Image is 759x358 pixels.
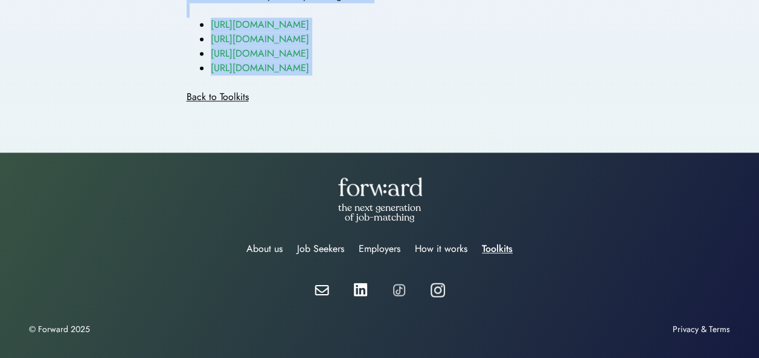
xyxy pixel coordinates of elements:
img: linkedin-white.svg [353,283,368,297]
div: Job Seekers [297,242,344,256]
div: the next generation of job-matching [333,203,426,222]
a: [URL][DOMAIN_NAME] [211,46,309,60]
div: How it works [415,242,467,256]
div: Employers [359,242,400,256]
img: tiktok%20icon.png [392,283,406,297]
div: Privacy & Terms [673,324,730,334]
div: © Forward 2025 [29,324,90,334]
img: instagram%20icon%20white.webp [431,283,445,297]
div: Back to Toolkits [187,90,249,104]
a: [URL][DOMAIN_NAME] [211,32,309,46]
img: email-white.svg [315,284,329,295]
a: [URL][DOMAIN_NAME] [211,61,309,75]
img: forward-logo-white.png [338,177,422,196]
div: Toolkits [482,242,513,256]
div: About us [246,242,283,256]
a: [URL][DOMAIN_NAME] [211,17,309,31]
